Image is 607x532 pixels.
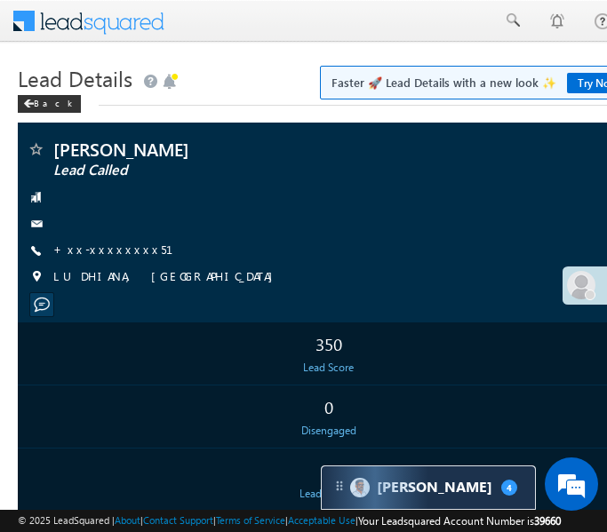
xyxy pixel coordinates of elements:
[18,94,90,109] a: Back
[53,140,446,158] span: [PERSON_NAME]
[18,512,561,529] span: © 2025 LeadSquared | | | | |
[18,95,81,113] div: Back
[377,479,492,496] span: Carter
[143,514,213,526] a: Contact Support
[53,268,282,286] span: LUDHIANA, [GEOGRAPHIC_DATA]
[350,478,370,497] img: Carter
[358,514,561,528] span: Your Leadsquared Account Number is
[321,465,536,510] div: carter-dragCarter[PERSON_NAME]4
[53,242,195,257] a: +xx-xxxxxxxx51
[332,479,347,493] img: carter-drag
[534,514,561,528] span: 39660
[115,514,140,526] a: About
[53,162,446,179] span: Lead Called
[288,514,355,526] a: Acceptable Use
[18,64,132,92] span: Lead Details
[216,514,285,526] a: Terms of Service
